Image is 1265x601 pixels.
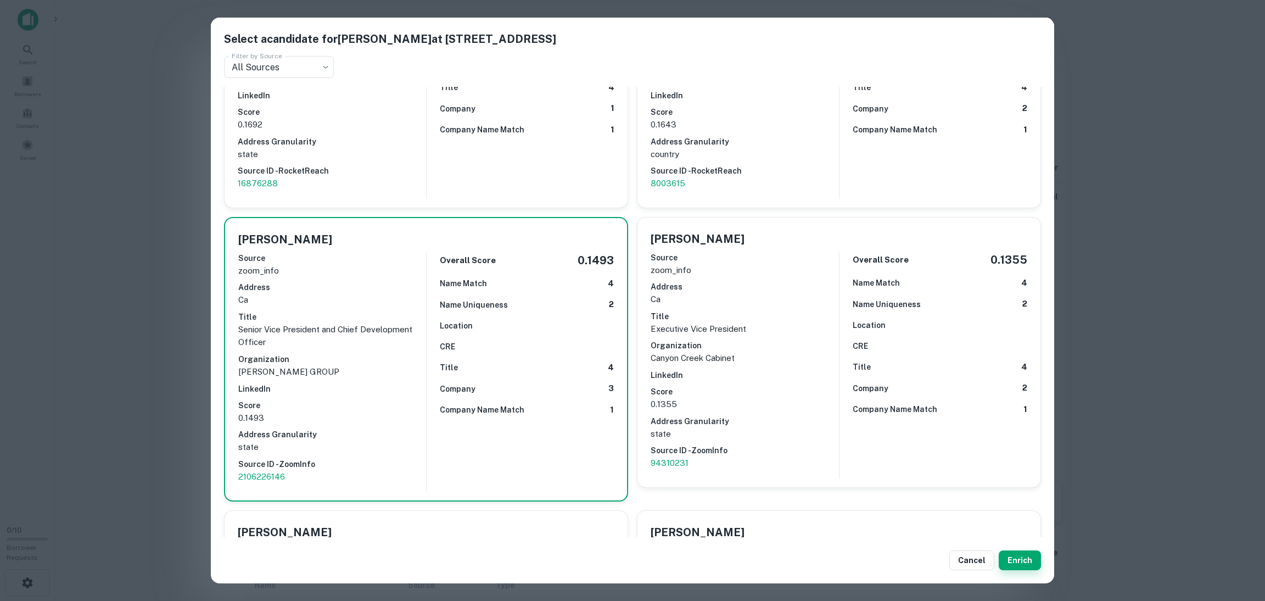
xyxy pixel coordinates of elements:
h6: 2 [1022,382,1027,394]
h6: 1 [1023,124,1027,136]
h6: 1 [610,404,614,416]
h5: 0.1355 [990,252,1027,268]
h6: 1 [611,102,614,115]
h6: Company Name Match [853,124,937,136]
h6: Organization [651,340,839,352]
h6: Score [651,106,839,118]
h6: Overall Score [440,254,496,267]
h6: 2 [609,298,614,311]
h6: Address [651,281,839,293]
h6: Score [238,106,426,118]
h6: Location [853,319,886,331]
p: country [651,148,839,161]
h6: Company Name Match [440,124,524,136]
div: All Sources [224,56,334,78]
h6: Score [651,386,839,398]
h6: Source ID - ZoomInfo [238,458,426,470]
h6: 4 [608,361,614,374]
h6: LinkedIn [651,369,839,381]
h6: Score [238,399,426,411]
h6: Address Granularity [238,429,426,441]
h6: 4 [1021,81,1027,94]
p: zoom_info [238,264,426,277]
button: Enrich [999,550,1041,570]
p: [PERSON_NAME] GROUP [238,365,426,379]
h6: 1 [611,124,614,136]
p: zoom_info [651,264,839,277]
h6: Company Name Match [440,404,524,416]
h6: Title [853,81,871,93]
h6: Title [651,310,839,322]
p: Canyon Creek Cabinet [651,352,839,365]
p: 0.1643 [651,118,839,131]
p: ca [238,293,426,307]
h5: [PERSON_NAME] [238,231,332,248]
h6: LinkedIn [238,90,426,102]
p: state [651,427,839,441]
h5: Select a candidate for [PERSON_NAME] at [STREET_ADDRESS] [224,31,1041,47]
h6: CRE [440,341,455,353]
h6: Title [853,361,871,373]
p: 0.1355 [651,398,839,411]
p: state [238,441,426,454]
p: 0.1692 [238,118,426,131]
h6: Source ID - RocketReach [238,165,426,177]
h6: Address Granularity [238,136,426,148]
h6: LinkedIn [651,90,839,102]
h6: Address [238,281,426,293]
h6: Name Uniqueness [440,299,508,311]
p: ca [651,293,839,306]
a: 94310231 [651,457,839,470]
h6: Source ID - ZoomInfo [651,444,839,457]
h6: Company [853,103,888,115]
h6: CRE [853,340,868,352]
h6: Company Name Match [853,403,937,415]
h5: 0.1493 [578,252,614,269]
h6: Company [853,382,888,394]
button: Cancel [949,550,994,570]
h6: Location [440,320,473,332]
h6: Name Match [440,277,487,290]
h6: Address Granularity [651,415,839,427]
a: 2106226146 [238,470,426,483]
h6: 2 [1022,298,1027,310]
h6: Address Granularity [651,136,839,148]
h6: Company [440,383,475,395]
h5: [PERSON_NAME] [651,524,745,541]
p: Executive Vice President [651,322,839,336]
h6: 4 [1021,361,1027,374]
a: 16876288 [238,177,426,190]
h6: Source ID - RocketReach [651,165,839,177]
label: Filter by Source [232,51,282,60]
p: Senior Vice President and Chief Development Officer [238,323,426,349]
h6: 4 [608,81,614,94]
h6: Source [651,252,839,264]
h6: 1 [1023,403,1027,416]
p: state [238,148,426,161]
h6: LinkedIn [238,383,426,395]
h6: Source [238,252,426,264]
p: 0.1493 [238,411,426,425]
h5: [PERSON_NAME] [238,524,332,541]
h6: Organization [238,353,426,365]
a: 8003615 [651,177,839,190]
h6: 4 [608,277,614,290]
h6: Overall Score [853,254,909,266]
h6: Title [440,361,458,374]
h6: Title [238,311,426,323]
iframe: Chat Widget [1210,513,1265,566]
h6: Name Uniqueness [853,298,921,310]
h6: 3 [608,382,614,395]
h6: 4 [1021,277,1027,290]
h6: Company [440,103,475,115]
h6: Name Match [853,277,900,289]
h5: [PERSON_NAME] [651,231,745,247]
h6: 2 [1022,102,1027,115]
h6: Title [440,81,458,93]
